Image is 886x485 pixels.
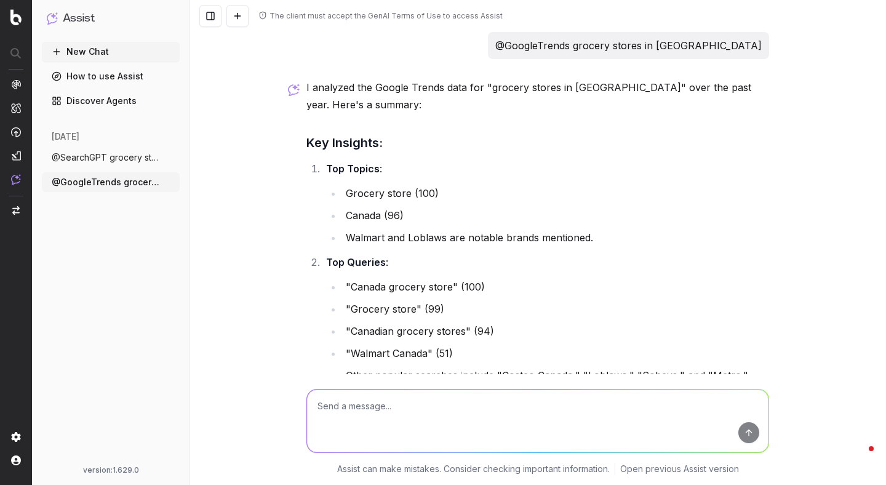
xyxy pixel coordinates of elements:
img: Switch project [12,206,20,215]
div: The client must accept the GenAI Terms of Use to access Assist [269,11,503,21]
li: Canada (96) [342,207,769,224]
img: Botify assist logo [288,84,300,96]
span: @SearchGPT grocery stores in [GEOGRAPHIC_DATA] [52,151,160,164]
button: Assist [47,10,175,27]
li: "Canada grocery store" (100) [342,278,769,295]
strong: Top Queries [326,256,386,268]
li: Grocery store (100) [342,185,769,202]
img: Assist [11,174,21,185]
textarea: To enrich screen reader interactions, please activate Accessibility in Grammarly extension settings [307,390,768,452]
button: New Chat [42,42,180,62]
button: @SearchGPT grocery stores in [GEOGRAPHIC_DATA] [42,148,180,167]
button: @GoogleTrends grocery stores in [GEOGRAPHIC_DATA] [42,172,180,192]
img: Studio [11,151,21,161]
img: Activation [11,127,21,137]
p: Assist can make mistakes. Consider checking important information. [337,463,610,475]
img: Botify logo [10,9,22,25]
p: I analyzed the Google Trends data for "grocery stores in [GEOGRAPHIC_DATA]" over the past year. H... [306,79,769,113]
li: "Walmart Canada" (51) [342,345,769,362]
img: Analytics [11,79,21,89]
h3: Key Insights: [306,133,769,153]
li: : [322,160,769,246]
iframe: Intercom live chat [844,443,874,473]
li: Other popular searches include "Costco Canada," "Loblaws," "Sobeys," and "Metro." [342,367,769,384]
a: How to use Assist [42,66,180,86]
p: @GoogleTrends grocery stores in [GEOGRAPHIC_DATA] [495,37,762,54]
li: "Canadian grocery stores" (94) [342,323,769,340]
span: [DATE] [52,130,79,143]
img: Setting [11,432,21,442]
img: Assist [47,12,58,24]
li: : [322,254,769,384]
a: Discover Agents [42,91,180,111]
span: @GoogleTrends grocery stores in [GEOGRAPHIC_DATA] [52,176,160,188]
div: version: 1.629.0 [47,465,175,475]
h1: Assist [63,10,95,27]
img: Intelligence [11,103,21,113]
a: Open previous Assist version [620,463,739,475]
img: My account [11,455,21,465]
li: Walmart and Loblaws are notable brands mentioned. [342,229,769,246]
li: "Grocery store" (99) [342,300,769,318]
strong: Top Topics [326,162,380,175]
